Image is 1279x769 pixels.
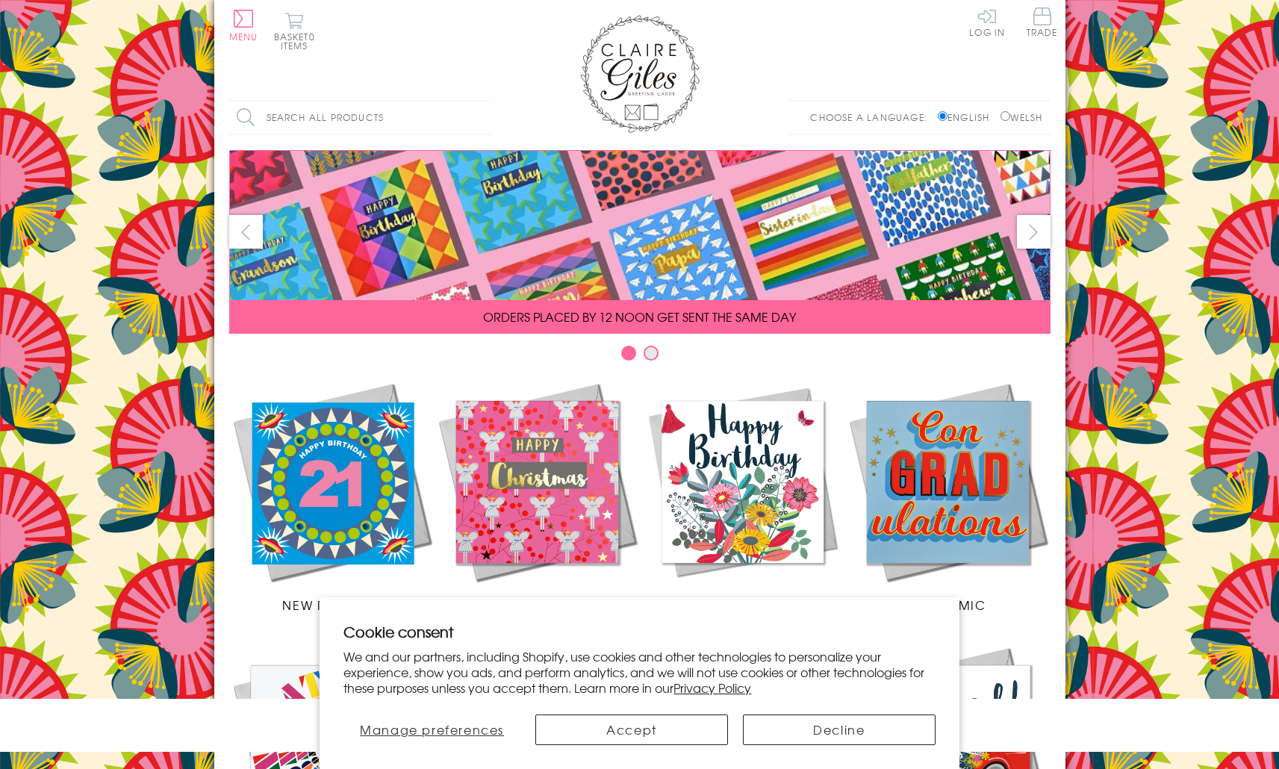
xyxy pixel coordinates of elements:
p: Choose a language: [810,110,935,124]
button: Basket0 items [274,12,315,50]
label: Welsh [1001,110,1043,124]
a: Birthdays [640,379,845,614]
a: Log In [969,7,1005,37]
div: Carousel Pagination [229,345,1051,368]
span: Christmas [499,596,575,614]
span: 0 items [281,30,315,52]
input: English [938,111,947,121]
span: Birthdays [706,596,778,614]
span: Trade [1027,7,1058,37]
button: Manage preferences [343,714,520,745]
input: Search all products [229,101,491,134]
h2: Cookie consent [343,621,936,642]
input: Welsh [1001,111,1010,121]
label: English [938,110,997,124]
button: Carousel Page 1 (Current Slide) [621,346,636,361]
a: Christmas [435,379,640,614]
input: Search [476,101,491,134]
span: New Releases [282,596,380,614]
button: Accept [535,714,728,745]
span: Manage preferences [360,720,504,738]
span: Academic [909,596,986,614]
span: ORDERS PLACED BY 12 NOON GET SENT THE SAME DAY [483,308,796,326]
span: Menu [229,30,258,43]
button: next [1017,215,1051,249]
a: Trade [1027,7,1058,40]
img: Claire Giles Greetings Cards [580,15,700,133]
button: Carousel Page 2 [644,346,659,361]
a: Privacy Policy [673,679,751,697]
a: New Releases [229,379,435,614]
a: Academic [845,379,1051,614]
p: We and our partners, including Shopify, use cookies and other technologies to personalize your ex... [343,649,936,695]
button: Decline [743,714,936,745]
button: prev [229,215,263,249]
button: Menu [229,10,258,41]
